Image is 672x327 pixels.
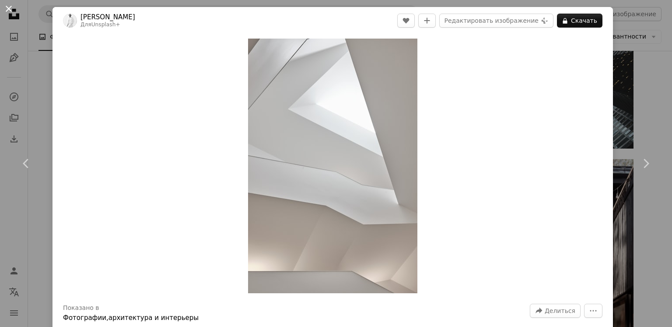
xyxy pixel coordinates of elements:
[80,21,91,28] font: Для
[248,39,417,293] img: комната с мансардным окном и белым потолком
[63,304,99,311] font: Показано в
[63,314,106,322] a: Фотографии
[619,121,672,206] a: Следующий
[557,14,602,28] button: Скачать
[530,304,581,318] button: Поделитесь этим изображением
[397,14,415,28] button: Нравиться
[571,17,597,24] font: Скачать
[106,314,108,322] font: ,
[248,39,417,293] button: Увеличить изображение
[80,13,135,21] a: [PERSON_NAME]
[439,14,553,28] button: Редактировать изображение
[91,21,120,28] a: Unsplash+
[418,14,436,28] button: Добавить в коллекцию
[545,307,575,314] font: Делиться
[444,17,538,24] font: Редактировать изображение
[584,304,602,318] button: Дополнительные действия
[63,14,77,28] img: Перейти в профиль Андрея Лишакова
[108,314,199,322] a: архитектура и интерьеры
